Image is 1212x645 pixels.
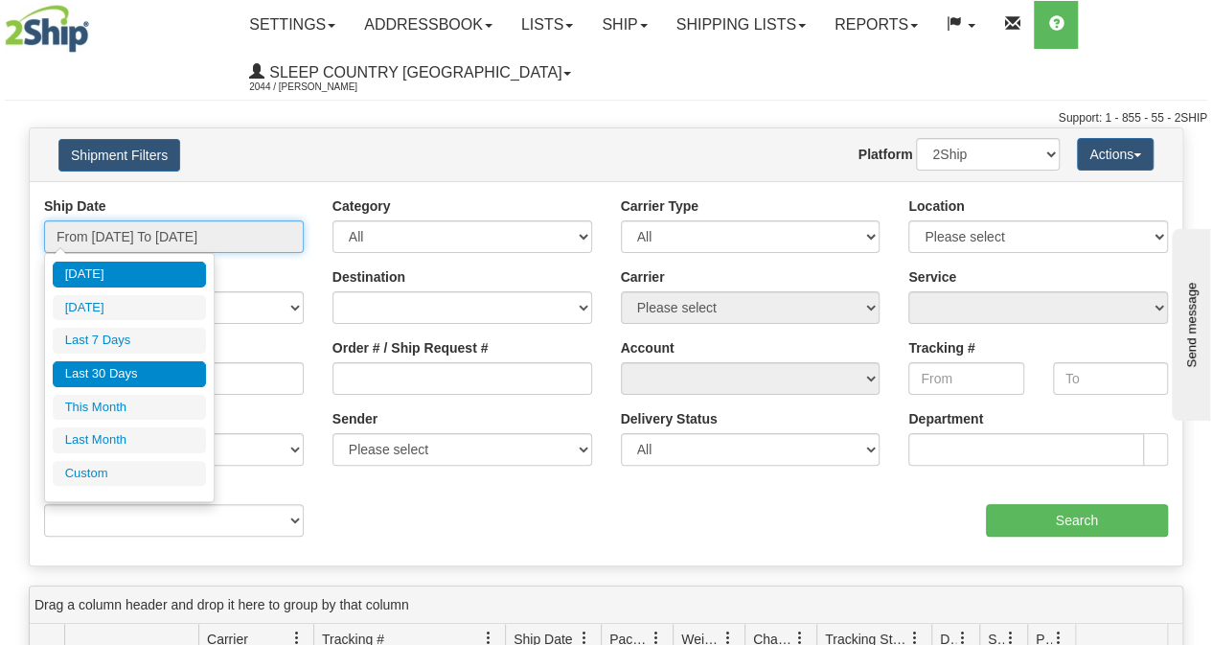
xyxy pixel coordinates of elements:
li: Last 30 Days [53,361,206,387]
input: To [1053,362,1168,395]
img: logo2044.jpg [5,5,89,53]
a: Sleep Country [GEOGRAPHIC_DATA] 2044 / [PERSON_NAME] [235,49,585,97]
label: Department [908,409,983,428]
label: Carrier [621,267,665,287]
span: Sleep Country [GEOGRAPHIC_DATA] [264,64,561,81]
li: [DATE] [53,262,206,288]
label: Platform [858,145,913,164]
label: Destination [332,267,405,287]
li: Last 7 Days [53,328,206,354]
label: Sender [332,409,377,428]
li: Custom [53,461,206,487]
button: Actions [1077,138,1154,171]
label: Tracking # [908,338,974,357]
button: Shipment Filters [58,139,180,172]
label: Order # / Ship Request # [332,338,489,357]
label: Delivery Status [621,409,718,428]
a: Lists [507,1,587,49]
input: From [908,362,1023,395]
a: Ship [587,1,661,49]
label: Account [621,338,675,357]
input: Search [986,504,1169,537]
li: Last Month [53,427,206,453]
div: grid grouping header [30,587,1182,624]
label: Location [908,196,964,216]
a: Settings [235,1,350,49]
li: [DATE] [53,295,206,321]
a: Shipping lists [662,1,820,49]
li: This Month [53,395,206,421]
div: Send message [14,16,177,31]
div: Support: 1 - 855 - 55 - 2SHIP [5,110,1207,127]
label: Ship Date [44,196,106,216]
label: Category [332,196,391,216]
label: Carrier Type [621,196,698,216]
iframe: chat widget [1168,224,1210,420]
span: 2044 / [PERSON_NAME] [249,78,393,97]
a: Addressbook [350,1,507,49]
a: Reports [820,1,932,49]
label: Service [908,267,956,287]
